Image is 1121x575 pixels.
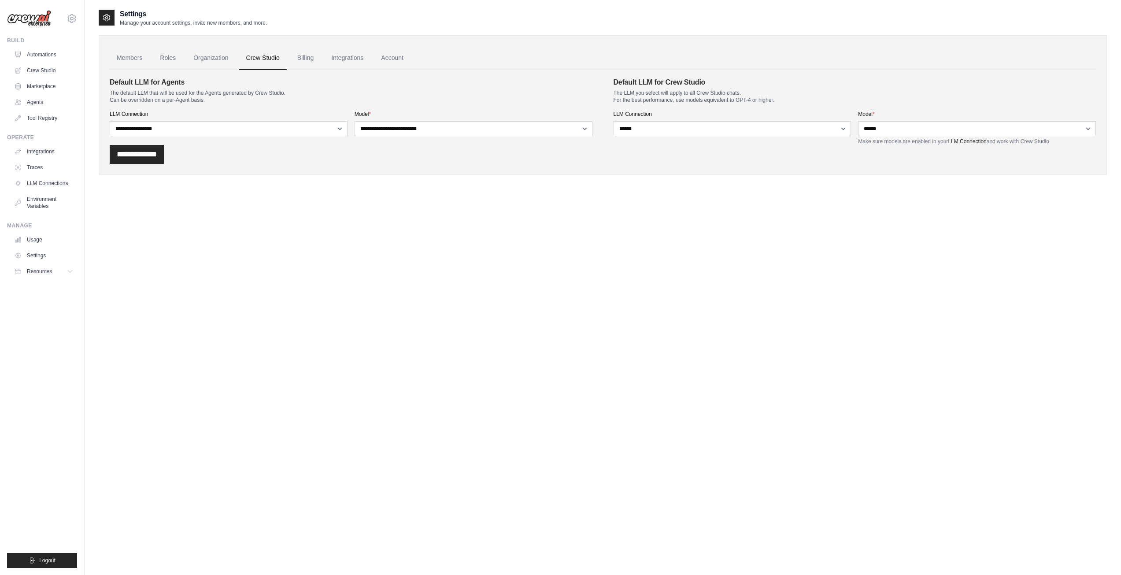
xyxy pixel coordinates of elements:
a: Usage [11,233,77,247]
span: Resources [27,268,52,275]
label: Model [355,111,592,118]
label: LLM Connection [110,111,348,118]
p: Manage your account settings, invite new members, and more. [120,19,267,26]
a: Members [110,46,149,70]
button: Resources [11,264,77,278]
p: Make sure models are enabled in your and work with Crew Studio [858,138,1096,145]
img: Logo [7,10,51,27]
h4: Default LLM for Crew Studio [614,77,1096,88]
a: Automations [11,48,77,62]
a: Integrations [11,145,77,159]
button: Logout [7,553,77,568]
a: Crew Studio [11,63,77,78]
a: Account [374,46,411,70]
a: Environment Variables [11,192,77,213]
a: Tool Registry [11,111,77,125]
a: Agents [11,95,77,109]
p: The LLM you select will apply to all Crew Studio chats. For the best performance, use models equi... [614,89,1096,104]
a: Traces [11,160,77,174]
h2: Settings [120,9,267,19]
label: LLM Connection [614,111,851,118]
a: Marketplace [11,79,77,93]
p: The default LLM that will be used for the Agents generated by Crew Studio. Can be overridden on a... [110,89,592,104]
div: Manage [7,222,77,229]
a: LLM Connections [11,176,77,190]
a: Billing [290,46,321,70]
span: Logout [39,557,55,564]
a: Organization [186,46,235,70]
a: Settings [11,249,77,263]
a: LLM Connection [948,138,986,145]
a: Roles [153,46,183,70]
a: Crew Studio [239,46,287,70]
label: Model [858,111,1096,118]
div: Build [7,37,77,44]
h4: Default LLM for Agents [110,77,592,88]
div: Operate [7,134,77,141]
a: Integrations [324,46,370,70]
